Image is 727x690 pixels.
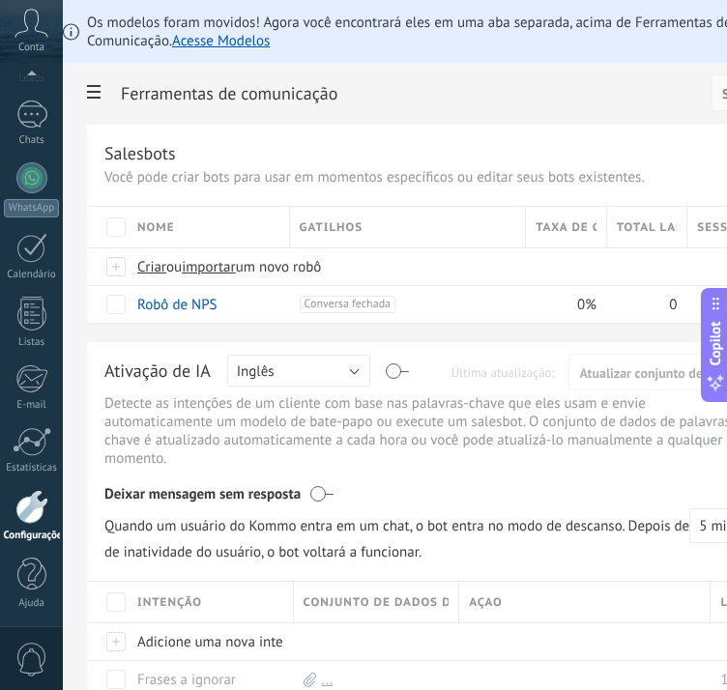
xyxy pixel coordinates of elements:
div: 0% [526,286,597,323]
span: um novo robô [236,258,322,276]
div: Ajuda [4,597,60,610]
span: 0% [577,296,596,314]
div: WhatsApp [4,199,59,217]
span: ou [166,258,182,276]
span: Conversa fechada [300,296,395,313]
a: Acesse Modelos [172,32,270,50]
span: Conjunto de dados de palavras-chave [304,593,450,612]
span: importar [182,258,236,276]
div: Adicione uma nova intenção [128,623,284,660]
span: Intenção [137,593,202,612]
span: Conta [18,42,44,54]
span: Gatilhos [300,218,363,237]
div: Listas [4,336,60,349]
span: Total lançado [617,218,678,237]
div: Configurações [4,530,60,542]
span: Nome [137,218,175,237]
div: Ativação de IA [104,359,211,385]
div: Calendário [4,269,60,281]
div: E-mail [4,399,60,412]
h2: Ferramentas de comunicação [121,74,705,113]
button: Inglês [227,355,370,387]
span: Copilot [706,322,725,366]
div: Estatísticas [4,462,60,474]
div: Salesbots [104,142,176,164]
div: 0 [607,286,679,323]
a: ... [322,671,334,689]
span: Açao [469,593,502,612]
a: Robô de NPS [137,296,218,314]
span: Criar [137,258,166,276]
span: Taxa de conversão [536,218,596,237]
div: Chats [4,134,60,147]
a: Frases a ignorar [137,671,236,689]
span: 0 [669,296,677,314]
span: Inglês [237,362,275,381]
